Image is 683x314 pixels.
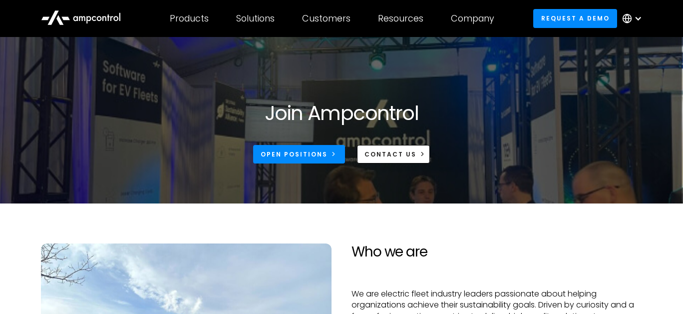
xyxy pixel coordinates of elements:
[351,243,642,260] h2: Who we are
[261,150,328,159] div: Open Positions
[170,13,209,24] div: Products
[253,145,345,163] a: Open Positions
[302,13,350,24] div: Customers
[357,145,430,163] a: CONTACT US
[236,13,275,24] div: Solutions
[451,13,494,24] div: Company
[533,9,617,27] a: Request a demo
[265,101,418,125] h1: Join Ampcontrol
[378,13,423,24] div: Resources
[364,150,416,159] div: CONTACT US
